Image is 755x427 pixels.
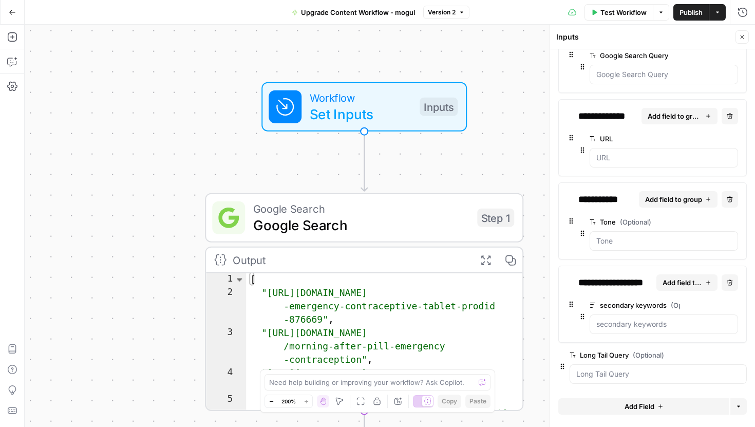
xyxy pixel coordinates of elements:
[600,7,647,17] span: Test Workflow
[442,397,457,406] span: Copy
[645,194,702,205] span: Add field to group
[671,300,702,310] span: (Optional)
[310,89,411,106] span: Workflow
[570,350,689,360] label: Long Tail Query
[679,7,703,17] span: Publish
[253,215,469,235] span: Google Search
[281,397,296,405] span: 200%
[641,108,718,124] button: Add field to group
[206,367,246,394] div: 4
[310,104,411,124] span: Set Inputs
[206,273,246,287] div: 1
[428,8,456,17] span: Version 2
[633,350,664,360] span: (Optional)
[584,4,653,21] button: Test Workflow
[590,50,680,61] label: Google Search Query
[625,401,654,412] span: Add Field
[301,7,415,17] span: Upgrade Content Workflow - mogul
[477,209,514,227] div: Step 1
[596,236,731,246] input: Tone
[361,132,367,191] g: Edge from start to step_1
[648,111,702,121] span: Add field to group
[620,217,651,227] span: (Optional)
[673,4,709,21] button: Publish
[420,98,458,116] div: Inputs
[596,69,731,80] input: Google Search Query
[469,397,486,406] span: Paste
[556,32,732,42] div: Inputs
[590,300,680,310] label: secondary keywords
[206,327,246,367] div: 3
[656,274,718,291] button: Add field to group
[423,6,469,19] button: Version 2
[639,191,718,208] button: Add field to group
[233,252,467,268] div: Output
[558,398,729,415] button: Add Field
[576,369,740,379] input: Long Tail Query
[438,395,461,408] button: Copy
[663,277,702,288] span: Add field to group
[206,287,246,327] div: 2
[465,395,490,408] button: Paste
[596,153,731,163] input: URL
[286,4,421,21] button: Upgrade Content Workflow - mogul
[253,200,469,217] span: Google Search
[205,193,523,411] div: Google SearchGoogle SearchStep 1Output[ "[URL][DOMAIN_NAME] -emergency-contraceptive-tablet-prodi...
[234,273,245,287] span: Toggle code folding, rows 1 through 7
[205,82,523,132] div: WorkflowSet InputsInputs
[590,217,680,227] label: Tone
[596,319,731,329] input: secondary keywords
[590,134,680,144] label: URL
